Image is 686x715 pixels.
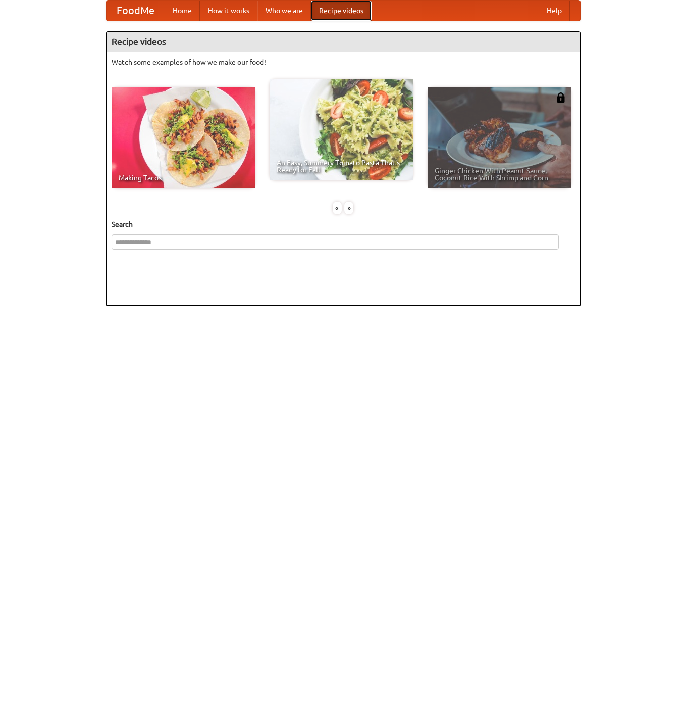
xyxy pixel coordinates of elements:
img: 483408.png [556,92,566,103]
a: An Easy, Summery Tomato Pasta That's Ready for Fall [270,79,413,180]
span: An Easy, Summery Tomato Pasta That's Ready for Fall [277,159,406,173]
p: Watch some examples of how we make our food! [112,57,575,67]
a: Who we are [257,1,311,21]
a: FoodMe [107,1,165,21]
h5: Search [112,219,575,229]
a: How it works [200,1,257,21]
h4: Recipe videos [107,32,580,52]
div: » [344,202,353,214]
a: Help [539,1,570,21]
span: Making Tacos [119,174,248,181]
div: « [333,202,342,214]
a: Recipe videos [311,1,372,21]
a: Making Tacos [112,87,255,188]
a: Home [165,1,200,21]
